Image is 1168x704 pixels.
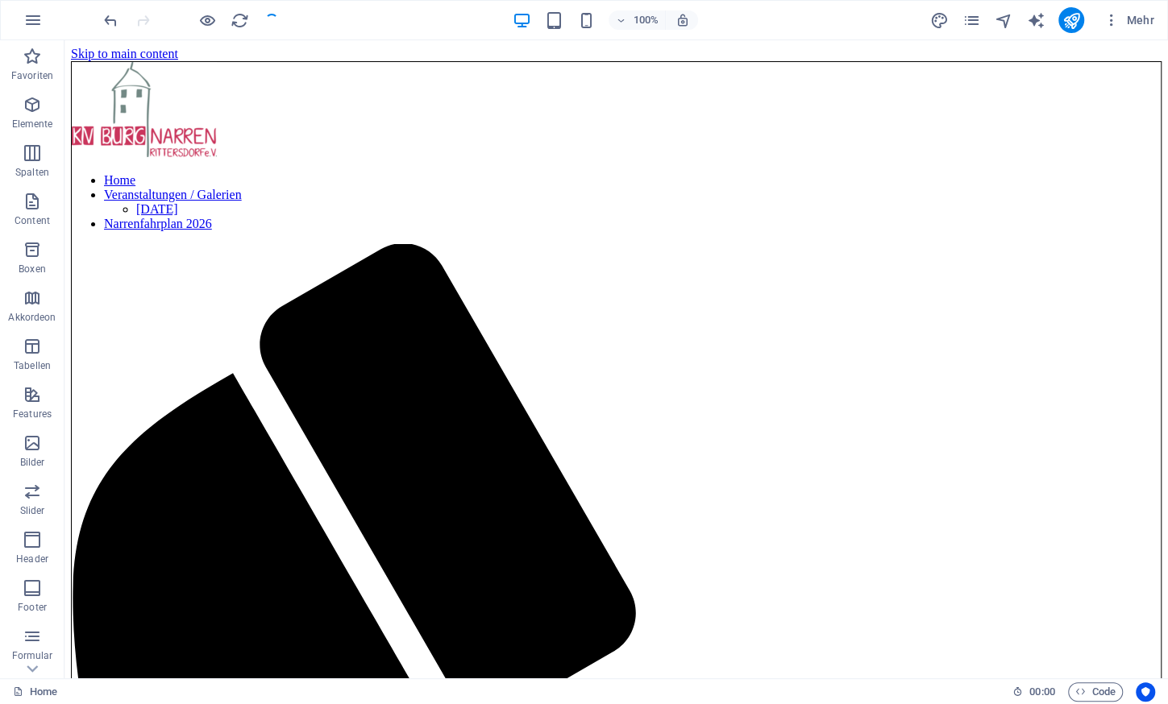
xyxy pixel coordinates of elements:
[1104,12,1154,28] span: Mehr
[609,10,666,30] button: 100%
[1075,682,1116,702] span: Code
[16,553,48,565] p: Header
[1026,11,1045,30] i: AI Writer
[18,601,47,614] p: Footer
[101,10,120,30] button: undo
[11,69,53,82] p: Favoriten
[994,10,1013,30] button: navigator
[102,11,120,30] i: Rückgängig: Seiten ändern (Strg+Z)
[1136,682,1155,702] button: Usercentrics
[1026,10,1045,30] button: text_generator
[15,214,50,227] p: Content
[14,359,51,372] p: Tabellen
[20,456,45,469] p: Bilder
[1058,7,1084,33] button: publish
[19,263,46,275] p: Boxen
[1097,7,1161,33] button: Mehr
[1062,11,1080,30] i: Veröffentlichen
[231,11,249,30] i: Seite neu laden
[1068,682,1123,702] button: Code
[20,504,45,517] p: Slider
[1041,685,1043,698] span: :
[1029,682,1054,702] span: 00 00
[929,10,949,30] button: design
[197,10,217,30] button: Klicke hier, um den Vorschau-Modus zu verlassen
[12,118,53,130] p: Elemente
[13,408,52,420] p: Features
[12,649,53,662] p: Formular
[994,11,1012,30] i: Navigator
[962,10,981,30] button: pages
[929,11,948,30] i: Design (Strg+Alt+Y)
[675,13,689,27] i: Bei Größenänderung Zoomstufe automatisch an das gewählte Gerät anpassen.
[6,6,114,20] a: Skip to main content
[1012,682,1055,702] h6: Session-Zeit
[13,682,57,702] a: Klick, um Auswahl aufzuheben. Doppelklick öffnet Seitenverwaltung
[15,166,49,179] p: Spalten
[8,311,56,324] p: Akkordeon
[633,10,659,30] h6: 100%
[962,11,980,30] i: Seiten (Strg+Alt+S)
[230,10,249,30] button: reload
